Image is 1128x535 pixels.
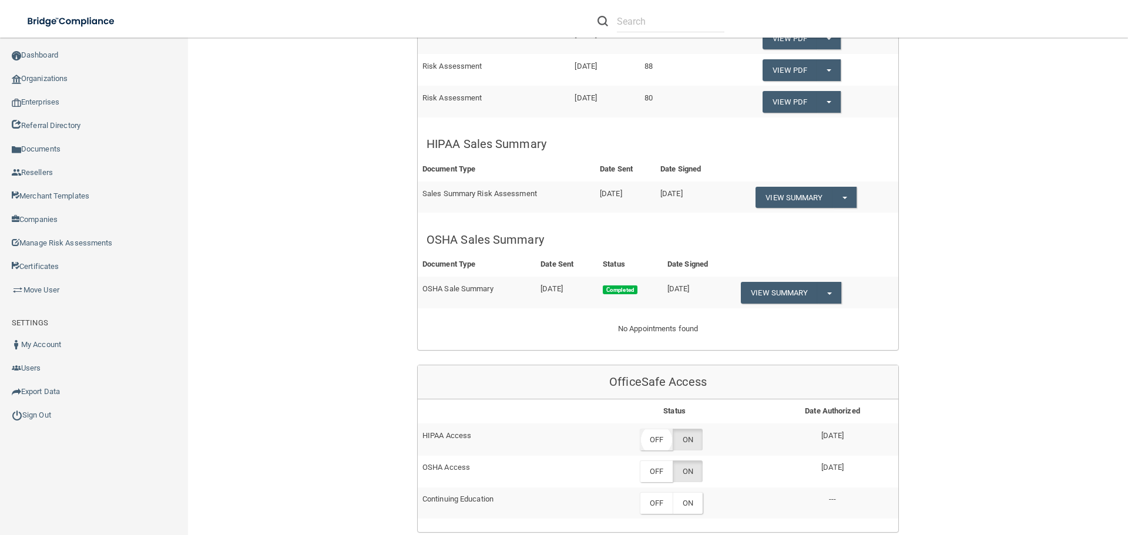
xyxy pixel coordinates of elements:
label: OFF [640,492,673,514]
img: ic_power_dark.7ecde6b1.png [12,410,22,420]
th: Document Type [418,157,595,181]
a: View PDF [763,59,817,81]
td: OSHA Sale Summary [418,277,536,308]
td: 80 [640,86,706,117]
p: [DATE] [771,460,894,475]
img: bridge_compliance_login_screen.278c3ca4.svg [18,9,126,33]
img: ic_user_dark.df1a06c3.png [12,340,21,349]
td: 88 [640,54,706,86]
a: View PDF [763,91,817,113]
th: Date Sent [536,253,598,277]
td: [DATE] [570,54,639,86]
a: View Summary [756,187,832,208]
td: Continuing Education [418,487,582,519]
img: icon-documents.8dae5593.png [12,145,21,154]
img: enterprise.0d942306.png [12,99,21,107]
label: OFF [640,429,673,450]
td: [DATE] [595,181,656,213]
p: [DATE] [771,429,894,443]
td: OSHA Access [418,456,582,487]
div: No Appointments found [418,322,898,350]
label: ON [673,460,703,482]
td: [DATE] [656,181,727,213]
h5: OSHA Sales Summary [427,233,889,246]
img: ic_dashboard_dark.d01f4a41.png [12,51,21,60]
label: OFF [640,460,673,482]
a: View Summary [741,282,817,304]
img: icon-users.e205127d.png [12,364,21,373]
th: Status [582,399,767,423]
th: Document Type [418,253,536,277]
label: SETTINGS [12,316,48,330]
td: [DATE] [536,277,598,308]
th: Date Sent [595,157,656,181]
label: ON [673,492,703,514]
td: HIPAA Access [418,423,582,455]
img: briefcase.64adab9b.png [12,284,23,296]
th: Date Signed [656,157,727,181]
img: ic_reseller.de258add.png [12,168,21,177]
img: ic-search.3b580494.png [597,16,608,26]
div: OfficeSafe Access [418,365,898,399]
label: ON [673,429,703,450]
h5: HIPAA Sales Summary [427,137,889,150]
td: [DATE] [663,277,736,308]
th: Date Signed [663,253,736,277]
td: Risk Assessment [418,54,570,86]
p: --- [771,492,894,506]
th: Status [598,253,663,277]
img: organization-icon.f8decf85.png [12,75,21,84]
th: Date Authorized [767,399,898,423]
span: Completed [603,285,637,295]
td: [DATE] [570,86,639,117]
td: Risk Assessment [418,86,570,117]
input: Search [617,11,724,32]
img: icon-export.b9366987.png [12,387,21,396]
td: Sales Summary Risk Assessment [418,181,595,213]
